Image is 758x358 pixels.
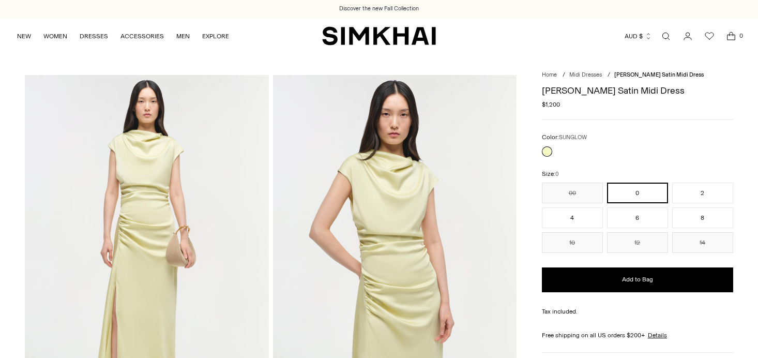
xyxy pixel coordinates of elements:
a: Go to the account page [677,26,698,47]
button: 6 [607,207,668,228]
a: Open search modal [656,26,676,47]
button: 00 [542,183,603,203]
a: NEW [17,25,31,48]
a: DRESSES [80,25,108,48]
span: SUNGLOW [559,134,587,141]
button: AUD $ [625,25,652,48]
a: SIMKHAI [322,26,436,46]
a: Details [648,331,667,340]
a: Home [542,71,557,78]
a: Wishlist [699,26,720,47]
span: 0 [736,31,746,40]
span: [PERSON_NAME] Satin Midi Dress [614,71,704,78]
div: / [608,71,610,80]
button: Add to Bag [542,267,733,292]
span: Add to Bag [622,275,653,284]
span: $1,200 [542,100,560,109]
a: Midi Dresses [569,71,602,78]
button: 10 [542,232,603,253]
a: Discover the new Fall Collection [339,5,419,13]
button: 0 [607,183,668,203]
div: Tax included. [542,307,733,316]
div: / [563,71,565,80]
nav: breadcrumbs [542,71,733,80]
button: 12 [607,232,668,253]
a: WOMEN [43,25,67,48]
label: Color: [542,132,587,142]
div: Free shipping on all US orders $200+ [542,331,733,340]
button: 2 [672,183,733,203]
h1: [PERSON_NAME] Satin Midi Dress [542,86,733,95]
a: ACCESSORIES [120,25,164,48]
button: 14 [672,232,733,253]
span: 0 [555,171,559,177]
a: EXPLORE [202,25,229,48]
button: 8 [672,207,733,228]
label: Size: [542,169,559,179]
a: MEN [176,25,190,48]
a: Open cart modal [721,26,741,47]
button: 4 [542,207,603,228]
